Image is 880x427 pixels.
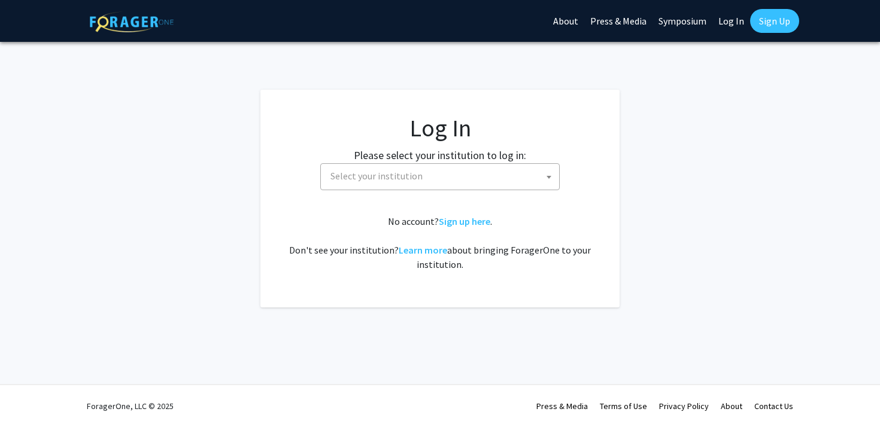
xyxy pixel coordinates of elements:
a: Press & Media [536,401,588,411]
a: Sign up here [439,215,490,227]
span: Select your institution [320,163,560,190]
a: About [721,401,742,411]
span: Select your institution [326,164,559,188]
span: Select your institution [330,170,423,182]
div: No account? . Don't see your institution? about bringing ForagerOne to your institution. [284,214,596,272]
label: Please select your institution to log in: [354,147,526,163]
a: Privacy Policy [659,401,709,411]
div: ForagerOne, LLC © 2025 [87,385,174,427]
a: Sign Up [750,9,799,33]
a: Contact Us [754,401,793,411]
a: Terms of Use [600,401,647,411]
h1: Log In [284,114,596,142]
a: Learn more about bringing ForagerOne to your institution [399,244,447,256]
img: ForagerOne Logo [90,11,174,32]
